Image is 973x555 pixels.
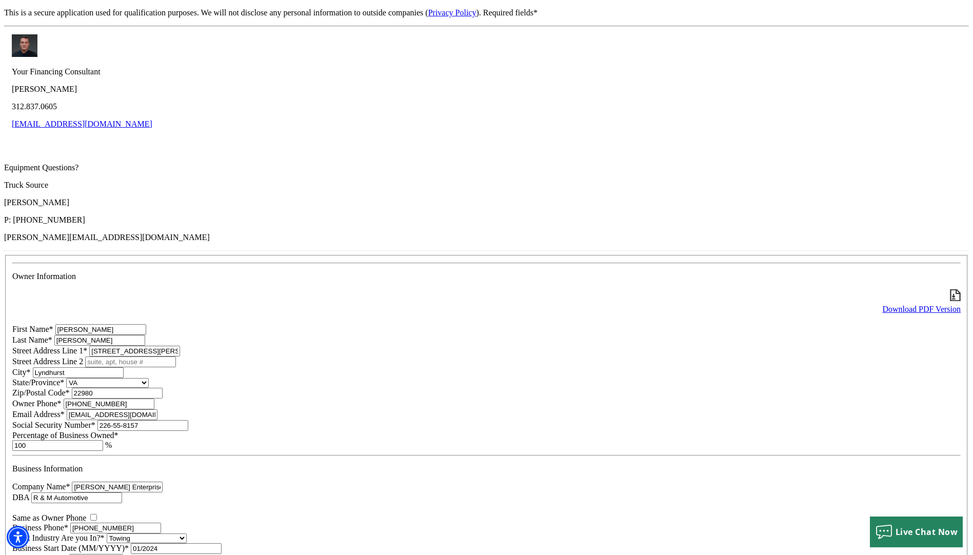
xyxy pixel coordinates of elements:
p: Owner Information [12,272,961,281]
input: (555) 555-5555 [64,399,154,409]
p: Business Information [12,464,961,473]
label: Last Name* [12,335,52,344]
label: Zip/Postal Code* [12,388,70,397]
button: Live Chat Now [870,517,963,547]
p: P: [PHONE_NUMBER] [4,215,969,225]
label: Owner Phone* [12,399,62,408]
p: [PERSON_NAME] [12,85,969,94]
input: Beacon Funding [72,482,163,492]
p: 312.837.0605 [12,102,969,111]
label: What Industry Are you In?* [12,533,105,542]
input: (555) 555-5555 [70,523,161,533]
label: Social Security Number* [12,421,95,429]
input: suite, apt, house # [85,356,176,367]
label: Percentage of Business Owned* [12,431,118,440]
a: Privacy Policy - open in a new tab [428,8,476,17]
label: Business Phone* [12,523,68,532]
label: Business Start Date (MM/YYYY)* [12,544,129,552]
p: Truck Source [4,181,969,190]
input: Does Business As [31,492,122,503]
input: MM/YYYY [131,543,222,554]
label: Company Name* [12,482,70,491]
p: [PERSON_NAME] [4,198,969,207]
p: Your Financing Consultant [12,67,969,76]
label: State/Province* [12,378,64,387]
div: Accessibility Menu [7,526,29,548]
p: Equipment Questions? [4,163,969,172]
p: This is a secure application used for qualification purposes. We will not disclose any personal i... [4,8,969,17]
label: Street Address Line 1* [12,346,87,355]
span: Live Chat Now [896,526,958,538]
a: Download PDF Version - open in a new tab [882,305,961,313]
label: DBA [12,493,29,502]
span: % [105,441,112,449]
label: Email Address* [12,410,65,419]
p: [PERSON_NAME][EMAIL_ADDRESS][DOMAIN_NAME] [4,233,969,242]
label: Street Address Line 2 [12,357,83,366]
img: Your Financing Consultant [12,34,37,57]
span: Same as Owner Phone [12,513,86,522]
label: First Name* [12,325,53,333]
a: [EMAIL_ADDRESS][DOMAIN_NAME] [12,120,152,128]
label: City* [12,368,31,376]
